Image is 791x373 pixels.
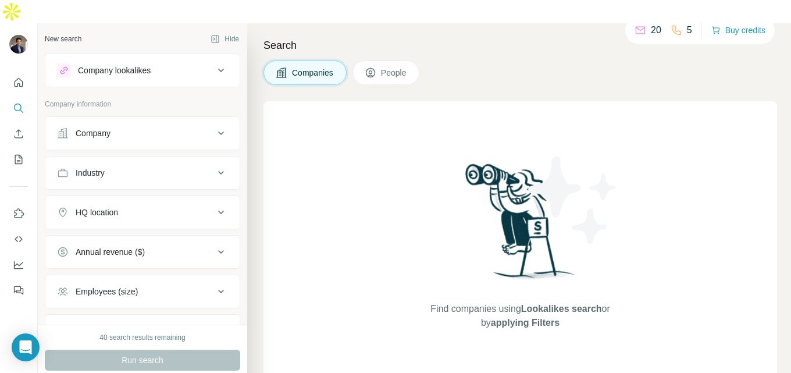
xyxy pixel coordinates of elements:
[45,99,240,109] p: Company information
[45,159,240,187] button: Industry
[76,286,138,297] div: Employees (size)
[76,207,118,218] div: HQ location
[12,333,40,361] div: Open Intercom Messenger
[45,317,240,345] button: Technologies
[45,238,240,266] button: Annual revenue ($)
[711,22,765,38] button: Buy credits
[76,246,145,258] div: Annual revenue ($)
[9,203,28,224] button: Use Surfe on LinkedIn
[521,148,625,253] img: Surfe Illustration - Stars
[78,65,151,76] div: Company lookalikes
[263,37,777,54] h4: Search
[76,127,111,139] div: Company
[381,67,408,79] span: People
[202,30,247,48] button: Hide
[292,67,334,79] span: Companies
[427,302,613,330] span: Find companies using or by
[45,56,240,84] button: Company lookalikes
[687,23,692,37] p: 5
[651,23,661,37] p: 20
[45,34,81,44] div: New search
[9,254,28,275] button: Dashboard
[9,280,28,301] button: Feedback
[45,198,240,226] button: HQ location
[491,318,560,328] span: applying Filters
[45,119,240,147] button: Company
[99,332,185,343] div: 40 search results remaining
[9,72,28,93] button: Quick start
[76,167,105,179] div: Industry
[9,229,28,250] button: Use Surfe API
[9,123,28,144] button: Enrich CSV
[9,35,28,54] img: Avatar
[45,278,240,305] button: Employees (size)
[9,149,28,170] button: My lists
[521,304,602,314] span: Lookalikes search
[9,98,28,119] button: Search
[460,161,581,290] img: Surfe Illustration - Woman searching with binoculars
